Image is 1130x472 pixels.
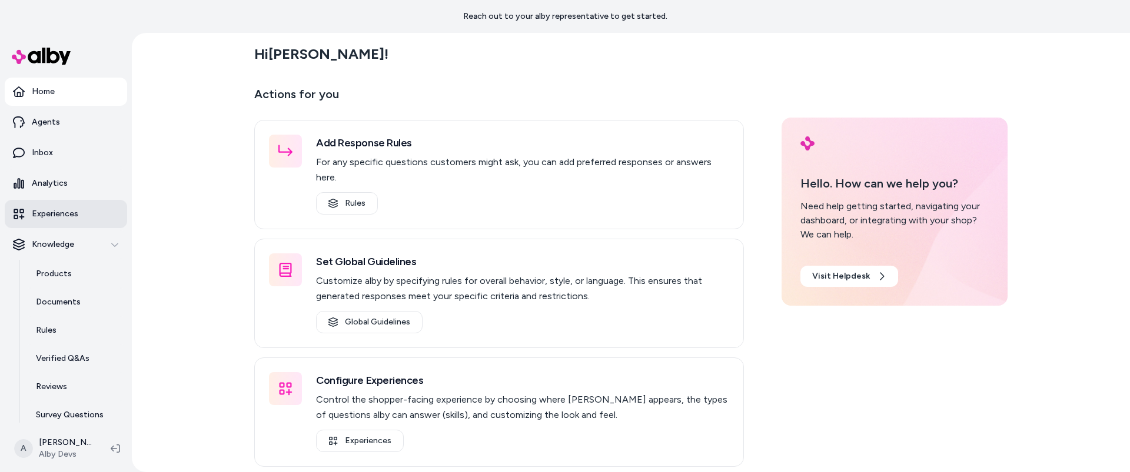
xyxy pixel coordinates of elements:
[24,401,127,429] a: Survey Questions
[24,288,127,316] a: Documents
[463,11,667,22] p: Reach out to your alby representative to get started.
[24,260,127,288] a: Products
[32,147,53,159] p: Inbox
[316,192,378,215] a: Rules
[36,353,89,364] p: Verified Q&As
[5,108,127,136] a: Agents
[316,430,404,452] a: Experiences
[32,239,74,250] p: Knowledge
[316,253,729,270] h3: Set Global Guidelines
[800,175,989,192] p: Hello. How can we help you?
[36,409,104,421] p: Survey Questions
[32,86,55,98] p: Home
[5,200,127,228] a: Experiences
[316,155,729,185] p: For any specific questions customers might ask, you can add preferred responses or answers here.
[36,268,72,280] p: Products
[800,199,989,242] div: Need help getting started, navigating your dashboard, or integrating with your shop? We can help.
[24,373,127,401] a: Reviews
[316,273,729,304] p: Customize alby by specifying rules for overall behavior, style, or language. This ensures that ge...
[254,85,744,113] p: Actions for you
[32,116,60,128] p: Agents
[316,392,729,423] p: Control the shopper-facing experience by choosing where [PERSON_NAME] appears, the types of quest...
[254,45,388,63] h2: Hi [PERSON_NAME] !
[5,230,127,259] button: Knowledge
[5,169,127,197] a: Analytics
[12,48,71,65] img: alby Logo
[14,439,33,458] span: A
[39,448,92,460] span: Alby Devs
[36,296,81,308] p: Documents
[5,139,127,167] a: Inbox
[316,135,729,151] h3: Add Response Rules
[32,178,68,189] p: Analytics
[24,316,127,344] a: Rules
[7,430,101,467] button: A[PERSON_NAME]Alby Devs
[5,78,127,106] a: Home
[36,381,67,393] p: Reviews
[316,372,729,389] h3: Configure Experiences
[39,437,92,448] p: [PERSON_NAME]
[24,344,127,373] a: Verified Q&As
[800,136,815,150] img: alby Logo
[32,208,78,220] p: Experiences
[316,311,423,333] a: Global Guidelines
[36,324,56,336] p: Rules
[800,266,898,287] a: Visit Helpdesk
